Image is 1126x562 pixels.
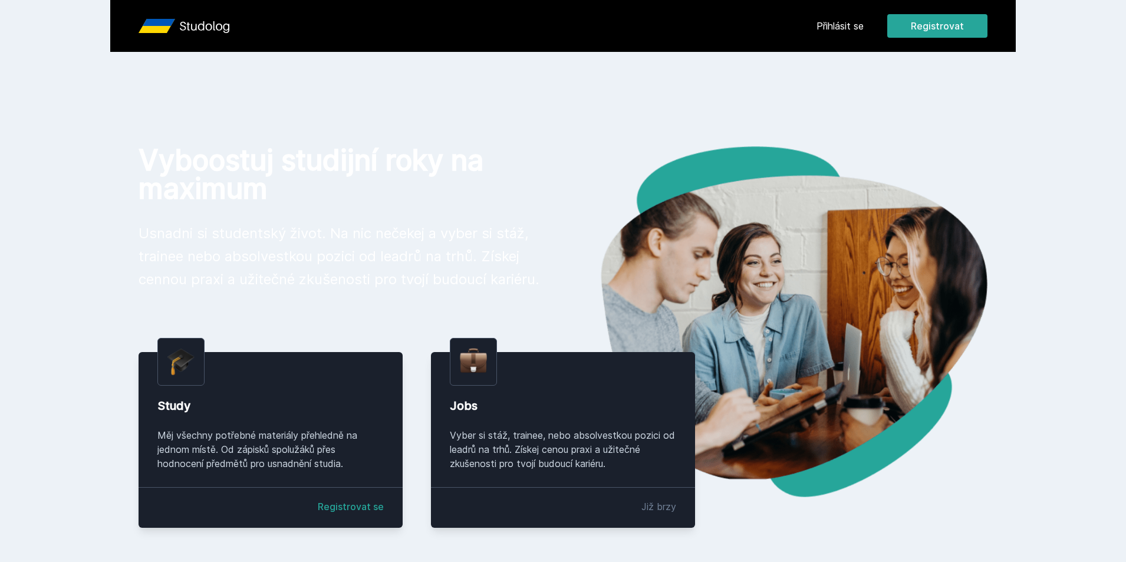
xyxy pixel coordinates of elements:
button: Registrovat [887,14,987,38]
a: Přihlásit se [816,19,864,33]
img: graduation-cap.png [167,348,195,376]
img: hero.png [563,146,987,497]
a: Registrovat se [318,499,384,514]
img: briefcase.png [460,346,487,376]
div: Měj všechny potřebné materiály přehledně na jednom místě. Od zápisků spolužáků přes hodnocení pře... [157,428,384,471]
div: Jobs [450,397,676,414]
div: Vyber si stáž, trainee, nebo absolvestkou pozici od leadrů na trhů. Získej cenou praxi a užitečné... [450,428,676,471]
div: Již brzy [641,499,676,514]
h1: Vyboostuj studijní roky na maximum [139,146,544,203]
div: Study [157,397,384,414]
p: Usnadni si studentský život. Na nic nečekej a vyber si stáž, trainee nebo absolvestkou pozici od ... [139,222,544,291]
